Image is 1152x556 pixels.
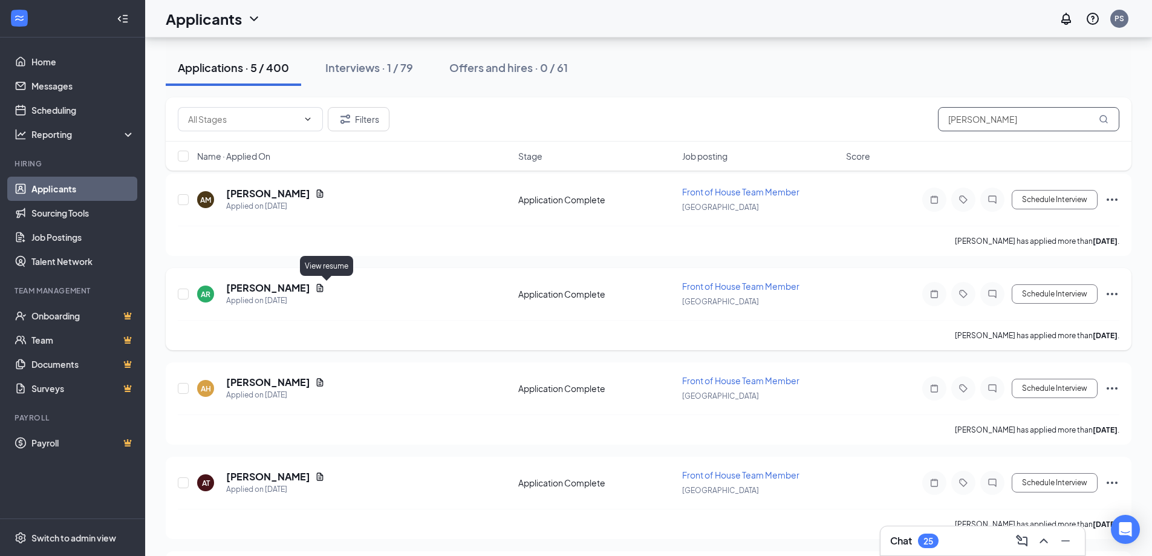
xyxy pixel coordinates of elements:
[303,114,313,124] svg: ChevronDown
[682,486,759,495] span: [GEOGRAPHIC_DATA]
[956,478,971,488] svg: Tag
[682,469,799,480] span: Front of House Team Member
[1034,531,1053,551] button: ChevronUp
[315,189,325,198] svg: Document
[15,159,132,169] div: Hiring
[1093,331,1118,340] b: [DATE]
[31,249,135,273] a: Talent Network
[956,384,971,393] svg: Tag
[31,128,135,140] div: Reporting
[1036,534,1051,548] svg: ChevronUp
[955,425,1119,435] p: [PERSON_NAME] has applied more than .
[31,352,135,376] a: DocumentsCrown
[31,532,116,544] div: Switch to admin view
[1093,237,1118,246] b: [DATE]
[890,534,912,548] h3: Chat
[117,13,129,25] svg: Collapse
[1115,13,1124,24] div: PS
[518,194,675,206] div: Application Complete
[31,201,135,225] a: Sourcing Tools
[31,304,135,328] a: OnboardingCrown
[31,177,135,201] a: Applicants
[226,483,325,495] div: Applied on [DATE]
[201,289,210,299] div: AR
[166,8,242,29] h1: Applicants
[226,200,325,212] div: Applied on [DATE]
[985,384,1000,393] svg: ChatInactive
[300,256,353,276] div: View resume
[985,289,1000,299] svg: ChatInactive
[1085,11,1100,26] svg: QuestionInfo
[449,60,568,75] div: Offers and hires · 0 / 61
[226,281,310,295] h5: [PERSON_NAME]
[15,128,27,140] svg: Analysis
[518,477,675,489] div: Application Complete
[202,478,210,488] div: AT
[328,107,389,131] button: Filter Filters
[682,150,727,162] span: Job posting
[1012,379,1098,398] button: Schedule Interview
[31,376,135,401] a: SurveysCrown
[1111,515,1140,544] div: Open Intercom Messenger
[201,384,211,394] div: AH
[31,431,135,455] a: PayrollCrown
[956,289,971,299] svg: Tag
[1056,531,1075,551] button: Minimize
[682,297,759,306] span: [GEOGRAPHIC_DATA]
[985,195,1000,204] svg: ChatInactive
[325,60,413,75] div: Interviews · 1 / 79
[518,150,542,162] span: Stage
[188,113,298,126] input: All Stages
[315,283,325,293] svg: Document
[226,187,310,200] h5: [PERSON_NAME]
[226,295,325,307] div: Applied on [DATE]
[13,12,25,24] svg: WorkstreamLogo
[923,536,933,546] div: 25
[1012,284,1098,304] button: Schedule Interview
[1099,114,1108,124] svg: MagnifyingGlass
[226,470,310,483] h5: [PERSON_NAME]
[1058,534,1073,548] svg: Minimize
[955,519,1119,529] p: [PERSON_NAME] has applied more than .
[1012,531,1032,551] button: ComposeMessage
[985,478,1000,488] svg: ChatInactive
[338,112,353,126] svg: Filter
[938,107,1119,131] input: Search in applications
[226,376,310,389] h5: [PERSON_NAME]
[682,391,759,401] span: [GEOGRAPHIC_DATA]
[15,532,27,544] svg: Settings
[1012,190,1098,209] button: Schedule Interview
[927,195,942,204] svg: Note
[1105,192,1119,207] svg: Ellipses
[682,203,759,212] span: [GEOGRAPHIC_DATA]
[682,186,799,197] span: Front of House Team Member
[197,150,270,162] span: Name · Applied On
[955,330,1119,341] p: [PERSON_NAME] has applied more than .
[31,50,135,74] a: Home
[927,384,942,393] svg: Note
[31,328,135,352] a: TeamCrown
[927,289,942,299] svg: Note
[1059,11,1073,26] svg: Notifications
[927,478,942,488] svg: Note
[31,98,135,122] a: Scheduling
[1012,473,1098,492] button: Schedule Interview
[1015,534,1029,548] svg: ComposeMessage
[247,11,261,26] svg: ChevronDown
[226,389,325,401] div: Applied on [DATE]
[315,378,325,387] svg: Document
[31,74,135,98] a: Messages
[955,236,1119,246] p: [PERSON_NAME] has applied more than .
[1093,520,1118,529] b: [DATE]
[846,150,870,162] span: Score
[1105,287,1119,301] svg: Ellipses
[315,472,325,482] svg: Document
[682,375,799,386] span: Front of House Team Member
[1093,425,1118,434] b: [DATE]
[682,281,799,292] span: Front of House Team Member
[15,413,132,423] div: Payroll
[1105,381,1119,396] svg: Ellipses
[956,195,971,204] svg: Tag
[31,225,135,249] a: Job Postings
[15,286,132,296] div: Team Management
